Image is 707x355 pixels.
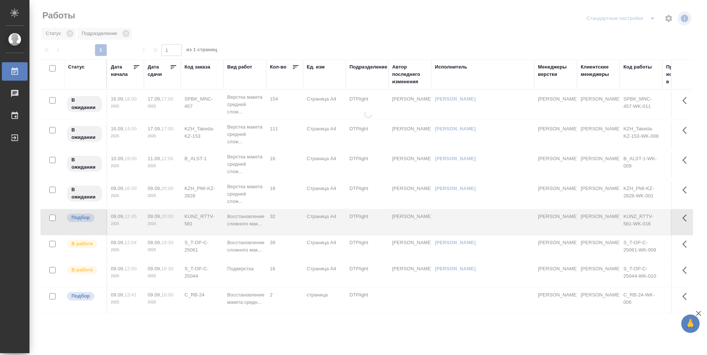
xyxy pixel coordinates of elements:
button: Здесь прячутся важные кнопки [678,122,696,139]
div: Код заказа [184,63,210,71]
div: Исполнитель назначен, приступать к работе пока рано [66,185,103,202]
div: Кол-во [270,63,286,71]
div: Дата сдачи [148,63,170,78]
span: 🙏 [684,316,697,331]
div: Прогресс исполнителя в SC [666,63,699,85]
button: Здесь прячутся важные кнопки [678,151,696,169]
p: В ожидании [71,186,98,201]
div: Исполнитель назначен, приступать к работе пока рано [66,155,103,172]
button: Здесь прячутся важные кнопки [678,181,696,199]
p: В работе [71,266,93,274]
div: Вид работ [227,63,252,71]
div: Исполнитель выполняет работу [66,239,103,249]
div: Можно подбирать исполнителей [66,291,103,301]
div: Менеджеры верстки [538,63,573,78]
div: Статус [68,63,85,71]
button: Здесь прячутся важные кнопки [678,261,696,279]
div: Ед. изм [307,63,325,71]
div: Подразделение [349,63,387,71]
button: 🙏 [681,314,700,333]
div: Исполнитель назначен, приступать к работе пока рано [66,125,103,143]
button: Здесь прячутся важные кнопки [678,235,696,253]
p: В ожидании [71,96,98,111]
button: Здесь прячутся важные кнопки [678,209,696,227]
div: Код работы [623,63,652,71]
div: Исполнитель [435,63,467,71]
button: Здесь прячутся важные кнопки [678,92,696,109]
p: В ожидании [71,126,98,141]
div: Можно подбирать исполнителей [66,213,103,223]
p: Подбор [71,292,90,300]
p: В ожидании [71,156,98,171]
div: Исполнитель назначен, приступать к работе пока рано [66,95,103,113]
div: Автор последнего изменения [392,63,428,85]
div: Дата начала [111,63,133,78]
p: Подбор [71,214,90,221]
p: В работе [71,240,93,247]
div: Клиентские менеджеры [581,63,616,78]
div: Исполнитель выполняет работу [66,265,103,275]
button: Здесь прячутся важные кнопки [678,288,696,305]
